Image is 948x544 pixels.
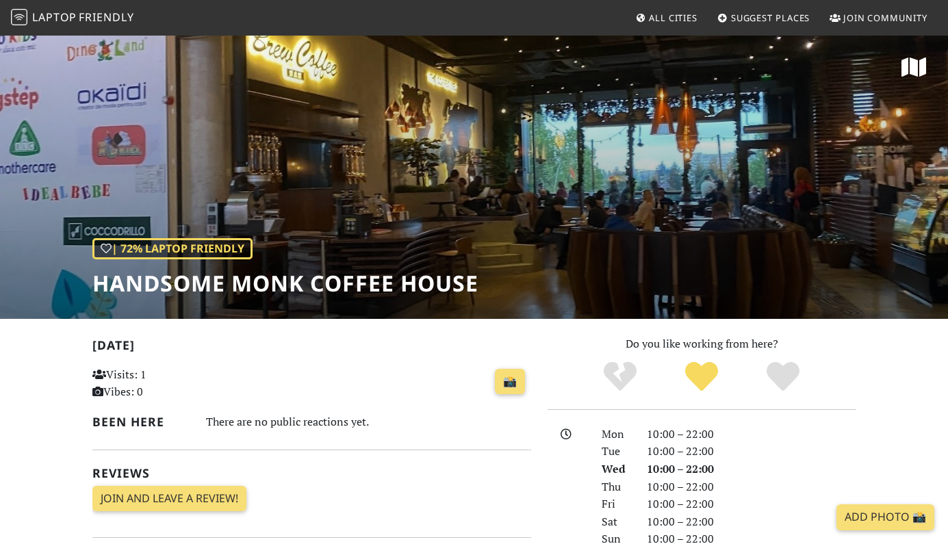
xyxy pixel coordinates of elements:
[11,6,134,30] a: LaptopFriendly LaptopFriendly
[593,461,639,478] div: Wed
[593,426,639,443] div: Mon
[92,338,531,358] h2: [DATE]
[92,486,246,512] a: Join and leave a review!
[661,360,743,394] div: Yes
[32,10,77,25] span: Laptop
[11,9,27,25] img: LaptopFriendly
[639,443,864,461] div: 10:00 – 22:00
[92,415,190,429] h2: Been here
[593,495,639,513] div: Fri
[593,478,639,496] div: Thu
[712,5,816,30] a: Suggest Places
[639,513,864,531] div: 10:00 – 22:00
[92,238,253,260] div: | 72% Laptop Friendly
[92,366,228,401] p: Visits: 1 Vibes: 0
[731,12,810,24] span: Suggest Places
[92,466,531,480] h2: Reviews
[824,5,933,30] a: Join Community
[836,504,934,530] a: Add Photo 📸
[639,495,864,513] div: 10:00 – 22:00
[593,443,639,461] div: Tue
[495,369,525,395] a: 📸
[742,360,823,394] div: Definitely!
[580,360,661,394] div: No
[79,10,133,25] span: Friendly
[639,461,864,478] div: 10:00 – 22:00
[92,270,478,296] h1: Handsome Monk Coffee House
[206,412,531,432] div: There are no public reactions yet.
[548,335,856,353] p: Do you like working from here?
[843,12,927,24] span: Join Community
[639,478,864,496] div: 10:00 – 22:00
[649,12,697,24] span: All Cities
[593,513,639,531] div: Sat
[639,426,864,443] div: 10:00 – 22:00
[630,5,703,30] a: All Cities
